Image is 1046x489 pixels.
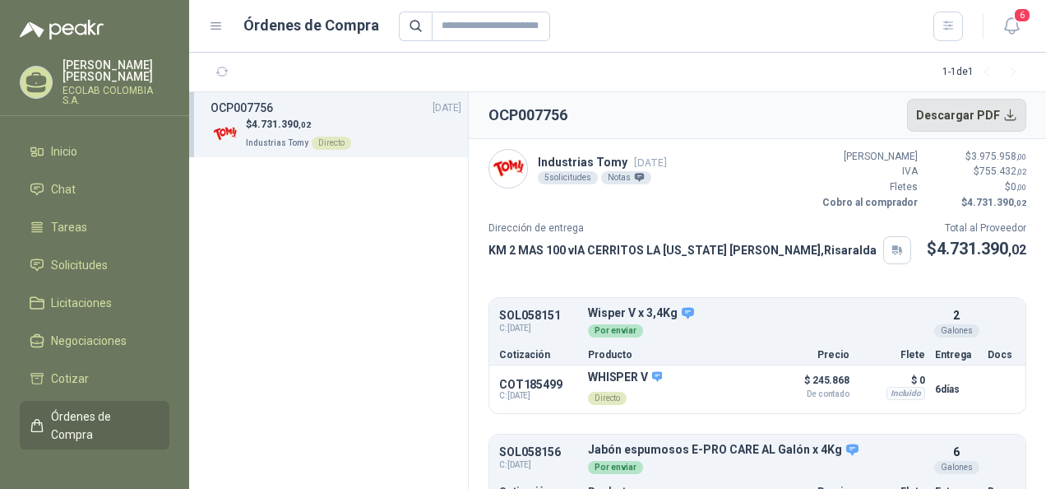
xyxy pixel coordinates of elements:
p: [PERSON_NAME] [PERSON_NAME] [62,59,169,82]
span: Órdenes de Compra [51,407,154,444]
a: Solicitudes [20,249,169,281]
div: Galones [934,461,979,474]
h1: Órdenes de Compra [243,14,379,37]
a: OCP007756[DATE] Company Logo$4.731.390,02Industrias TomyDirecto [211,99,461,151]
h3: OCP007756 [211,99,273,117]
span: 3.975.958 [971,151,1026,162]
img: Logo peakr [20,20,104,40]
span: 4.731.390 [937,239,1026,258]
div: Por enviar [588,324,643,338]
p: $ [928,164,1026,179]
span: ,00 [1016,183,1026,192]
p: KM 2 MAS 100 vIA CERRITOS LA [US_STATE] [PERSON_NAME] , Risaralda [488,241,877,259]
button: Descargar PDF [907,99,1027,132]
span: Negociaciones [51,332,127,350]
p: Fletes [819,179,918,195]
p: Industrias Tomy [538,153,667,171]
div: Directo [588,392,627,405]
span: 755.432 [979,165,1026,177]
span: ,02 [1016,167,1026,176]
a: Cotizar [20,363,169,394]
span: Licitaciones [51,294,112,312]
span: 4.731.390 [252,119,311,130]
a: Negociaciones [20,325,169,356]
p: Wisper V x 3,4Kg [588,306,925,321]
div: 5 solicitudes [538,171,598,184]
button: 6 [997,12,1026,41]
p: $ [927,236,1026,262]
span: C: [DATE] [499,459,578,472]
span: 4.731.390 [967,197,1026,208]
p: Total al Proveedor [927,221,1026,236]
a: Inicio [20,136,169,167]
p: Cotización [499,350,578,360]
p: Cobro al comprador [819,195,918,211]
a: Chat [20,174,169,205]
p: SOL058156 [499,446,578,459]
span: Tareas [51,218,87,236]
span: 6 [1013,7,1031,23]
img: Company Logo [489,150,527,188]
span: 0 [1011,181,1026,193]
span: [DATE] [634,156,667,169]
span: ,00 [1016,152,1026,161]
p: Docs [988,350,1016,360]
span: C: [DATE] [499,322,578,335]
span: [DATE] [433,100,461,116]
p: Producto [588,350,757,360]
a: Tareas [20,212,169,243]
a: Órdenes de Compra [20,401,169,450]
p: $ 0 [859,370,925,390]
p: Jabón espumosos E-PRO CARE AL Galón x 4Kg [588,443,925,458]
div: Por enviar [588,461,643,474]
span: ,02 [299,120,311,129]
p: $ [928,195,1026,211]
div: Incluido [886,387,925,400]
p: [PERSON_NAME] [819,149,918,165]
p: ECOLAB COLOMBIA S.A. [62,86,169,105]
p: SOL058151 [499,310,578,322]
a: Licitaciones [20,287,169,319]
p: WHISPER V [588,370,662,385]
span: Solicitudes [51,256,108,274]
span: ,02 [1014,198,1026,207]
div: 1 - 1 de 1 [942,59,1026,86]
p: 6 [953,443,960,461]
p: COT185499 [499,378,578,391]
span: Inicio [51,142,77,161]
p: $ [246,117,351,133]
p: 2 [953,306,960,324]
p: Entrega [935,350,978,360]
h2: OCP007756 [488,104,567,127]
p: $ 245.868 [767,370,849,398]
span: Chat [51,180,76,198]
p: Precio [767,350,849,360]
img: Company Logo [211,119,239,148]
p: $ [928,179,1026,195]
span: C: [DATE] [499,391,578,401]
p: IVA [819,164,918,179]
p: 6 días [935,380,978,399]
span: Cotizar [51,370,89,388]
span: De contado [767,390,849,398]
div: Galones [934,324,979,338]
div: Directo [312,137,351,150]
span: Industrias Tomy [246,138,308,147]
div: Notas [601,171,651,184]
p: $ [928,149,1026,165]
p: Flete [859,350,925,360]
p: Dirección de entrega [488,221,911,236]
span: ,02 [1008,242,1026,258]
